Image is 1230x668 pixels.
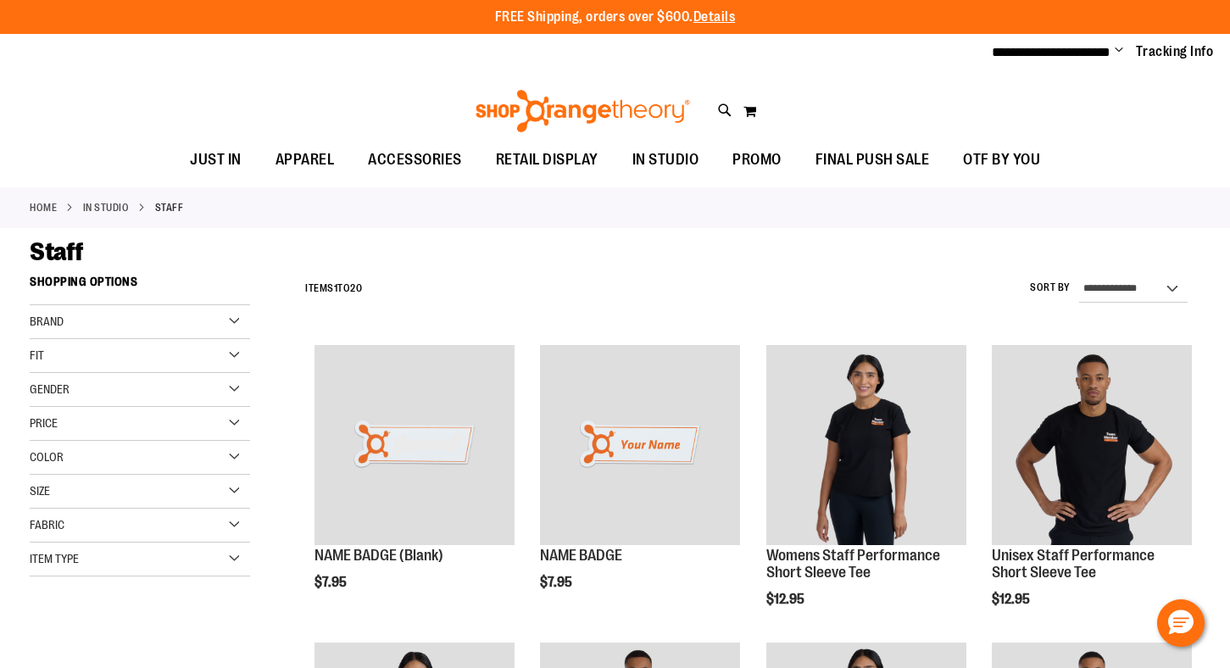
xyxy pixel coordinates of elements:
[306,337,523,633] div: product
[314,345,515,548] a: NAME BADGE (Blank)
[314,345,515,545] img: NAME BADGE (Blank)
[766,345,966,545] img: Womens Staff Performance Short Sleeve Tee
[715,141,799,180] a: PROMO
[983,337,1200,649] div: product
[1136,42,1214,61] a: Tracking Info
[1030,281,1071,295] label: Sort By
[992,547,1155,581] a: Unisex Staff Performance Short Sleeve Tee
[992,345,1192,548] a: Unisex Staff Performance Short Sleeve Tee
[30,450,64,464] span: Color
[479,141,615,180] a: RETAIL DISPLAY
[314,547,443,564] a: NAME BADGE (Blank)
[30,348,44,362] span: Fit
[30,237,84,266] span: Staff
[992,592,1032,607] span: $12.95
[473,90,693,132] img: Shop Orangetheory
[532,337,749,633] div: product
[540,575,575,590] span: $7.95
[30,267,250,305] strong: Shopping Options
[30,518,64,532] span: Fabric
[495,8,736,27] p: FREE Shipping, orders over $600.
[314,575,349,590] span: $7.95
[190,141,242,179] span: JUST IN
[758,337,975,649] div: product
[693,9,736,25] a: Details
[766,345,966,548] a: Womens Staff Performance Short Sleeve Tee
[30,416,58,430] span: Price
[305,276,362,302] h2: Items to
[30,200,57,215] a: Home
[540,547,622,564] a: NAME BADGE
[259,141,352,180] a: APPAREL
[275,141,335,179] span: APPAREL
[351,141,479,180] a: ACCESSORIES
[766,592,807,607] span: $12.95
[732,141,782,179] span: PROMO
[1157,599,1205,647] button: Hello, have a question? Let’s chat.
[946,141,1057,180] a: OTF BY YOU
[815,141,930,179] span: FINAL PUSH SALE
[766,547,940,581] a: Womens Staff Performance Short Sleeve Tee
[799,141,947,180] a: FINAL PUSH SALE
[83,200,130,215] a: IN STUDIO
[30,382,70,396] span: Gender
[540,345,740,548] a: Product image for NAME BADGE
[963,141,1040,179] span: OTF BY YOU
[540,345,740,545] img: Product image for NAME BADGE
[30,484,50,498] span: Size
[30,315,64,328] span: Brand
[615,141,716,179] a: IN STUDIO
[368,141,462,179] span: ACCESSORIES
[173,141,259,180] a: JUST IN
[632,141,699,179] span: IN STUDIO
[1115,43,1123,60] button: Account menu
[30,552,79,565] span: Item Type
[496,141,598,179] span: RETAIL DISPLAY
[992,345,1192,545] img: Unisex Staff Performance Short Sleeve Tee
[350,282,362,294] span: 20
[155,200,184,215] strong: Staff
[334,282,338,294] span: 1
